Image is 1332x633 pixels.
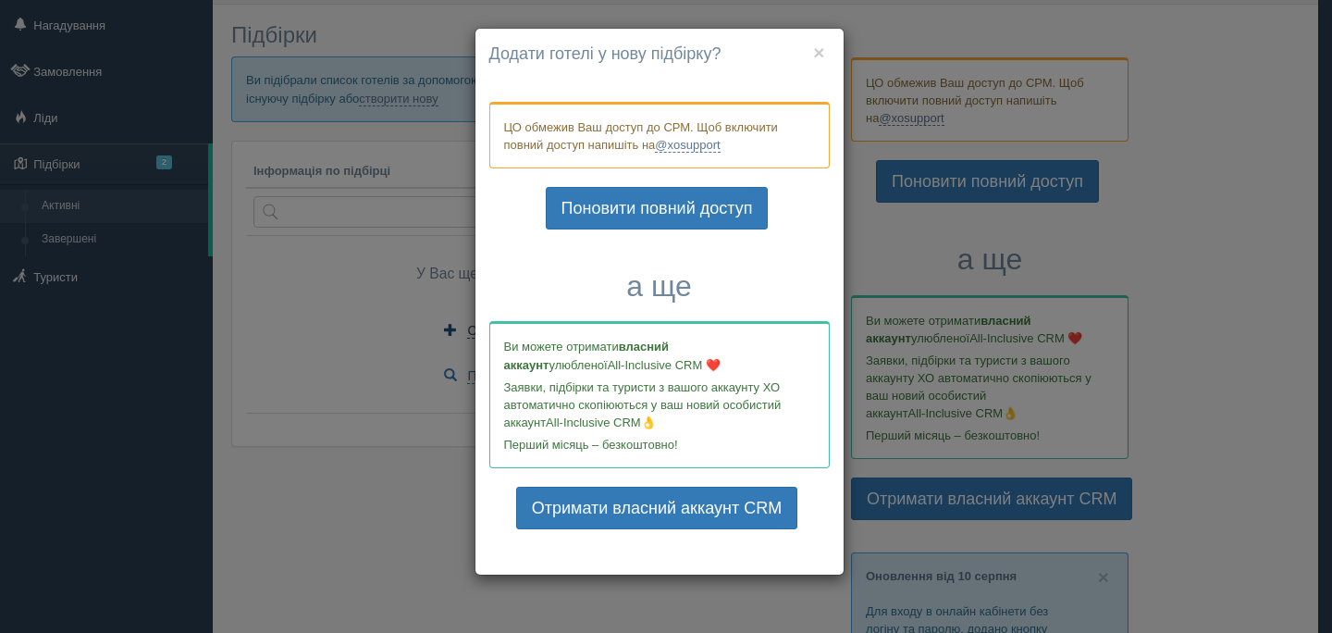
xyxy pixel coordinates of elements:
b: власний аккаунт [504,340,670,371]
p: Ви можете отримати улюбленої [504,338,815,373]
span: All-Inclusive CRM ❤️ [608,358,721,372]
p: Заявки, підбірки та туристи з вашого аккаунту ХО автоматично скопіюються у ваш новий особистий ак... [504,379,815,431]
a: @xosupport [655,138,720,153]
div: ЦО обмежив Ваш доступ до СРМ. Щоб включити повний доступ напишіть на [489,102,830,168]
h3: а ще [489,270,830,303]
span: All-Inclusive CRM👌 [546,416,656,429]
a: Отримати власний аккаунт CRM [516,487,797,529]
button: × [813,43,824,62]
a: Поновити повний доступ [546,187,769,230]
p: Перший місяць – безкоштовно! [504,436,815,453]
h4: Додати готелі у нову підбірку? [489,43,830,67]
